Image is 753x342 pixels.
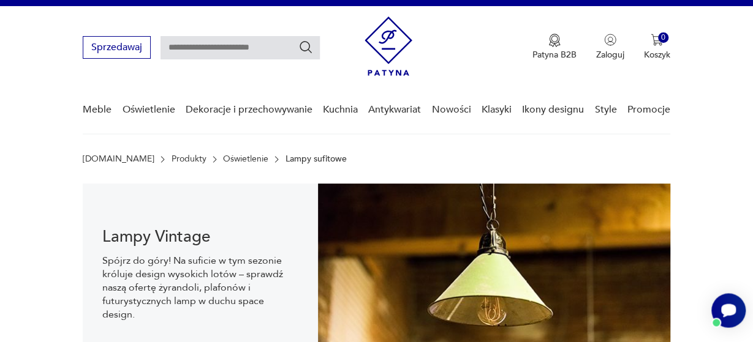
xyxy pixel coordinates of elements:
button: Patyna B2B [532,34,577,61]
h1: Lampy Vintage [102,229,298,244]
p: Lampy sufitowe [286,154,347,164]
a: Promocje [627,86,670,133]
p: Zaloguj [596,49,624,61]
iframe: Smartsupp widget button [711,293,746,327]
p: Patyna B2B [532,49,577,61]
a: Ikona medaluPatyna B2B [532,34,577,61]
a: Oświetlenie [223,154,268,164]
img: Ikonka użytkownika [604,34,616,46]
div: 0 [658,32,668,43]
button: 0Koszyk [644,34,670,61]
a: Kuchnia [323,86,358,133]
button: Sprzedawaj [83,36,151,59]
a: [DOMAIN_NAME] [83,154,154,164]
img: Patyna - sklep z meblami i dekoracjami vintage [365,17,412,76]
p: Spójrz do góry! Na suficie w tym sezonie króluje design wysokich lotów – sprawdź naszą ofertę żyr... [102,254,298,321]
a: Style [594,86,616,133]
a: Ikony designu [522,86,584,133]
img: Ikona koszyka [651,34,663,46]
a: Oświetlenie [122,86,175,133]
a: Antykwariat [368,86,421,133]
button: Zaloguj [596,34,624,61]
a: Produkty [172,154,206,164]
a: Dekoracje i przechowywanie [186,86,312,133]
a: Klasyki [482,86,512,133]
img: Ikona medalu [548,34,561,47]
a: Nowości [432,86,471,133]
a: Meble [83,86,112,133]
button: Szukaj [298,40,313,54]
p: Koszyk [644,49,670,61]
a: Sprzedawaj [83,44,151,53]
